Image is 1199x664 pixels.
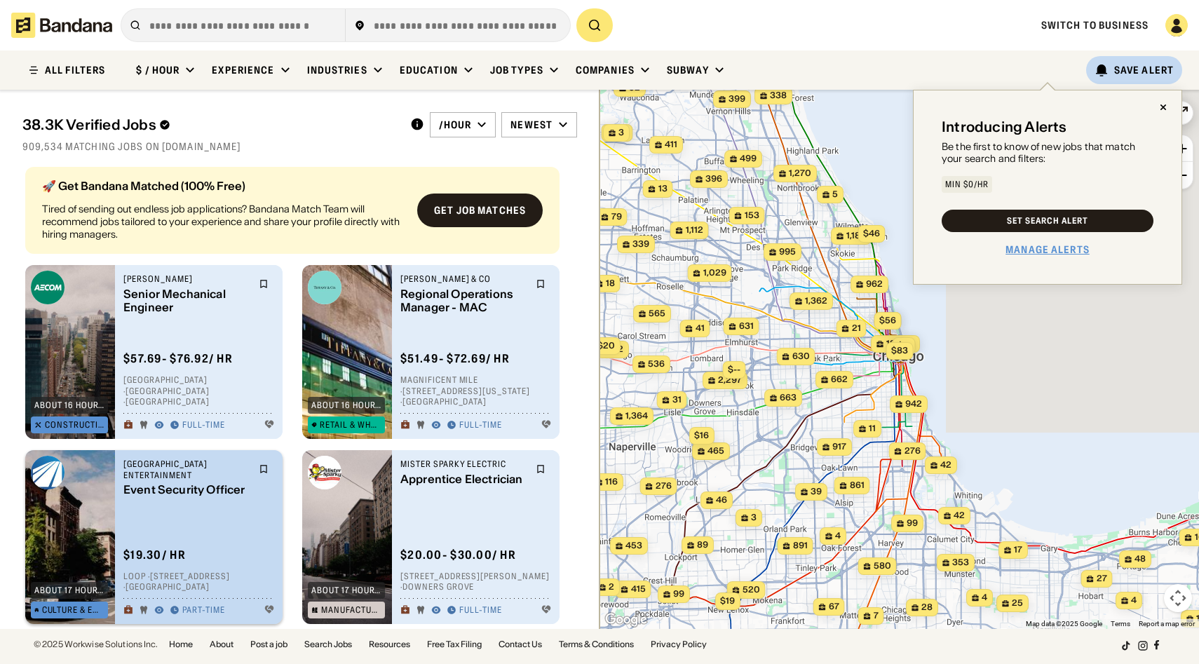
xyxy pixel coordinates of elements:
a: Switch to Business [1041,19,1149,32]
div: Job Types [490,64,543,76]
span: 396 [705,173,722,185]
a: Manage Alerts [1005,243,1090,256]
div: about 16 hours ago [311,401,381,409]
span: $83 [890,345,907,355]
div: © 2025 Workwise Solutions Inc. [34,640,158,649]
span: 917 [832,441,846,453]
span: 942 [905,398,922,410]
span: 18 [605,278,614,290]
div: Manufacturing [321,606,381,614]
span: 3 [751,512,757,524]
span: 1,364 [625,410,648,422]
a: Resources [369,640,410,649]
span: 4 [1131,595,1137,607]
span: $-- [727,364,740,374]
div: Experience [212,64,274,76]
a: Contact Us [499,640,542,649]
div: Retail & Wholesale [320,421,381,429]
div: grid [22,161,576,629]
span: 520 [742,584,759,596]
span: 536 [648,358,665,370]
span: 89 [697,539,708,551]
a: Terms & Conditions [559,640,634,649]
div: Subway [667,64,709,76]
div: Magnificent Mile · [STREET_ADDRESS][US_STATE] · [GEOGRAPHIC_DATA] [400,375,551,408]
span: 1,112 [685,224,703,236]
span: 339 [632,238,649,250]
div: ALL FILTERS [45,65,105,75]
a: Open this area in Google Maps (opens a new window) [603,611,649,629]
span: 13 [658,183,667,195]
div: Construction [45,421,104,429]
img: Google [603,611,649,629]
span: 17 [1014,544,1022,556]
div: [PERSON_NAME] [123,273,250,285]
span: $20 [597,340,615,351]
div: Senior Mechanical Engineer [123,287,250,314]
a: Post a job [250,640,287,649]
span: 5 [832,189,838,201]
div: Industries [307,64,367,76]
span: 2,297 [718,374,742,386]
img: Tiffany & Co logo [308,271,341,304]
span: 4 [835,530,841,542]
span: 663 [780,392,797,404]
button: Map camera controls [1164,584,1192,612]
span: 92 [612,344,623,355]
span: 42 [954,510,965,522]
div: Full-time [459,605,502,616]
span: 499 [740,153,757,165]
span: 67 [828,601,839,613]
span: 630 [792,351,809,363]
div: Full-time [182,420,225,431]
div: Regional Operations Manager - MAC [400,287,527,314]
span: 46 [716,494,727,506]
span: $19 [720,595,735,606]
div: Be the first to know of new jobs that match your search and filters: [942,141,1153,165]
div: Apprentice Electrician [400,473,527,486]
div: [PERSON_NAME] & Co [400,273,527,285]
span: 353 [952,557,969,569]
span: 411 [665,139,677,151]
img: Mister Sparky Electric logo [308,456,341,489]
span: 565 [649,308,665,320]
span: 48 [1134,553,1146,565]
span: 962 [866,278,883,290]
span: 27 [1096,573,1106,585]
span: 2 [609,581,614,593]
span: 7 [873,610,878,622]
div: $ / hour [136,64,179,76]
span: 415 [630,583,645,595]
span: 11 [869,423,876,435]
div: Set Search Alert [1007,217,1088,225]
div: Loop · [STREET_ADDRESS] · [GEOGRAPHIC_DATA] [123,571,274,592]
div: [GEOGRAPHIC_DATA] Entertainment [123,459,250,480]
span: 99 [673,588,684,600]
div: [GEOGRAPHIC_DATA] · [GEOGRAPHIC_DATA] · [GEOGRAPHIC_DATA] [123,375,274,408]
div: 🚀 Get Bandana Matched (100% Free) [42,180,406,191]
div: $ 19.30 / hr [123,548,186,562]
span: 662 [831,374,848,386]
span: 4 [982,592,987,604]
img: Madison Square Garden Entertainment logo [31,456,65,489]
span: 338 [770,90,787,102]
div: Introducing Alerts [942,118,1067,135]
span: 1,029 [703,267,726,279]
a: About [210,640,233,649]
div: Companies [576,64,635,76]
span: 399 [729,93,745,105]
span: 12,239 [886,338,914,350]
span: 276 [655,480,671,492]
a: Search Jobs [304,640,352,649]
span: 41 [695,323,704,334]
span: 580 [873,560,890,572]
span: 39 [811,486,822,498]
div: Part-time [182,605,225,616]
div: about 17 hours ago [34,586,104,595]
span: 465 [707,445,724,457]
span: 631 [738,320,753,332]
div: Tired of sending out endless job applications? Bandana Match Team will recommend jobs tailored to... [42,203,406,241]
a: Free Tax Filing [427,640,482,649]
